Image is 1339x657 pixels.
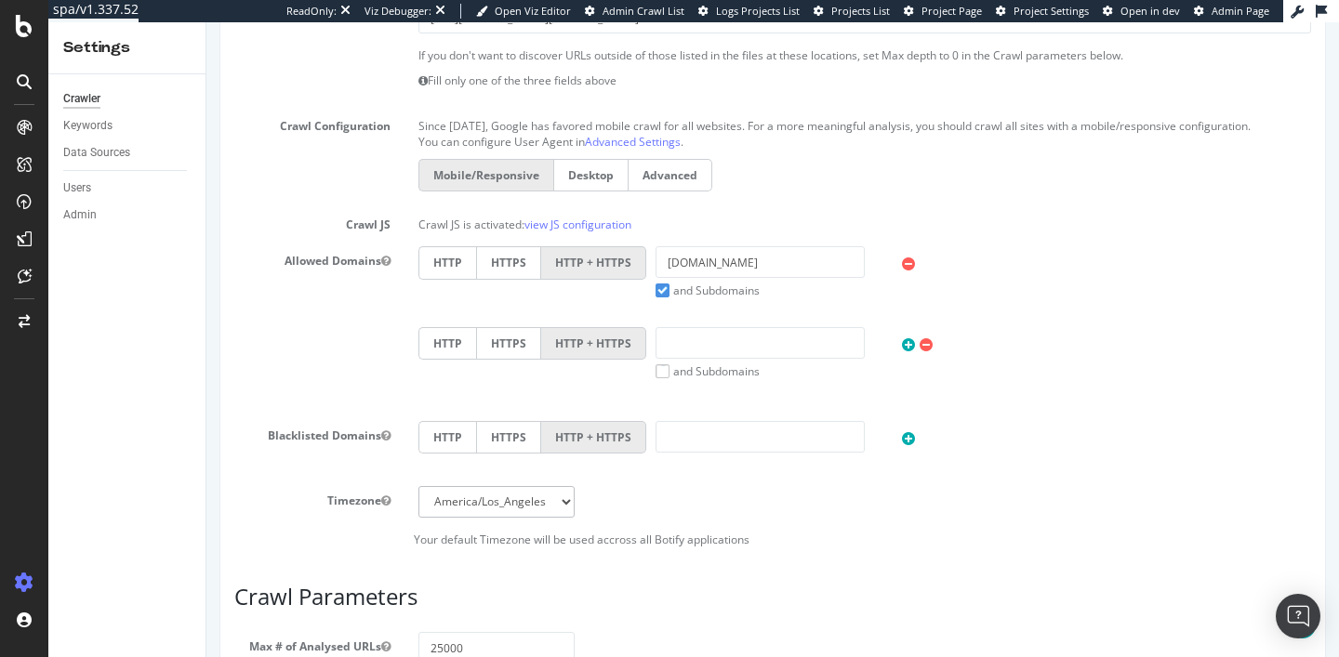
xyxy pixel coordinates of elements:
label: Desktop [347,137,422,169]
a: Project Page [904,4,982,19]
label: Blacklisted Domains [14,399,198,421]
a: Admin [63,205,192,225]
a: Advanced Settings [378,112,474,127]
span: Admin Page [1212,4,1269,18]
p: Since [DATE], Google has favored mobile crawl for all websites. For a more meaningful analysis, y... [212,89,1105,112]
div: Crawler [63,89,100,109]
div: Users [63,178,91,198]
a: Admin Crawl List [585,4,684,19]
p: You can configure User Agent in . [212,112,1105,127]
label: Timezone [14,464,198,486]
label: HTTP + HTTPS [335,399,440,431]
a: Open Viz Editor [476,4,571,19]
a: Keywords [63,116,192,136]
label: HTTPS [270,399,335,431]
span: Logs Projects List [716,4,800,18]
label: HTTP [212,224,270,256]
span: Admin Crawl List [603,4,684,18]
div: Data Sources [63,143,130,163]
label: Mobile/Responsive [212,137,347,169]
a: Crawler [63,89,192,109]
label: Crawl Configuration [14,89,198,112]
label: HTTP [212,399,270,431]
h3: Crawl Parameters [28,562,1105,586]
p: If you don't want to discover URLs outside of those listed in the files at these locations, set M... [212,25,1105,41]
div: Admin [63,205,97,225]
span: Open in dev [1120,4,1180,18]
label: HTTPS [270,224,335,256]
span: Project Settings [1014,4,1089,18]
div: Open Intercom Messenger [1276,594,1320,638]
a: Data Sources [63,143,192,163]
label: HTTP + HTTPS [335,305,440,337]
span: Projects List [831,4,890,18]
span: Project Page [921,4,982,18]
div: Keywords [63,116,113,136]
p: Crawl JS is activated: [212,188,1105,210]
label: and Subdomains [449,260,553,276]
label: and Subdomains [449,341,553,357]
a: view JS configuration [318,194,425,210]
button: Timezone [175,470,184,486]
a: Admin Page [1194,4,1269,19]
div: Viz Debugger: [365,4,431,19]
label: HTTP + HTTPS [335,224,440,256]
button: Allowed Domains [175,230,184,246]
p: Your default Timezone will be used accross all Botify applications [28,509,1105,525]
div: ReadOnly: [286,4,337,19]
label: Crawl JS [14,188,198,210]
a: Logs Projects List [698,4,800,19]
a: Project Settings [996,4,1089,19]
p: Fill only one of the three fields above [212,50,1105,66]
span: Open Viz Editor [495,4,571,18]
label: HTTPS [270,305,335,337]
div: Settings [63,37,191,59]
label: HTTP [212,305,270,337]
label: Advanced [422,137,506,169]
a: Users [63,178,192,198]
a: Projects List [814,4,890,19]
button: Max # of Analysed URLs [175,616,184,632]
button: Blacklisted Domains [175,405,184,421]
label: Max # of Analysed URLs [14,610,198,632]
label: Allowed Domains [14,224,198,246]
a: Open in dev [1103,4,1180,19]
